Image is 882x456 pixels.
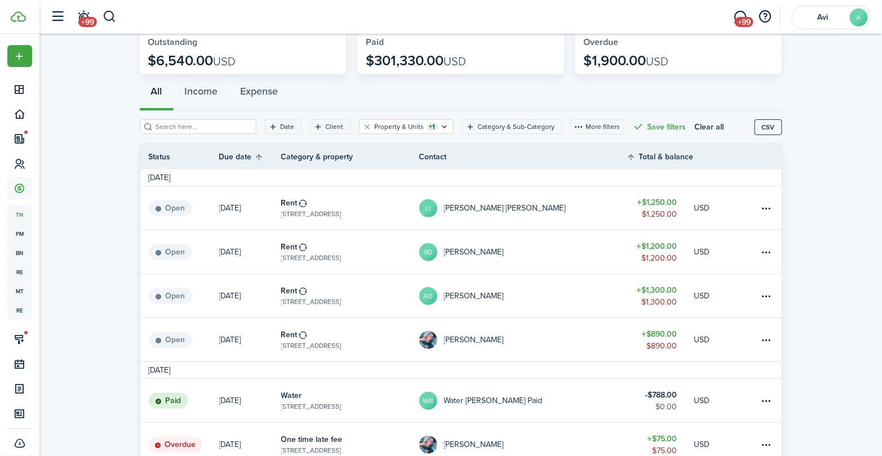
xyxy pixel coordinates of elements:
[219,439,241,450] p: [DATE]
[174,77,229,111] button: Income
[265,119,302,134] filter-tag: Open filter
[140,379,219,422] a: Paid
[229,77,290,111] button: Expense
[694,439,710,450] p: USD
[219,274,281,318] a: [DATE]
[140,318,219,361] a: Open
[47,6,69,28] button: Open sidebar
[637,196,677,208] table-amount-title: $1,250.00
[444,53,466,70] span: USD
[427,123,438,131] filter-tag-counter: +1
[366,53,466,69] p: $301,330.00
[642,208,677,220] table-amount-description: $1,250.00
[444,396,543,405] table-profile-info-text: Water [PERSON_NAME] Paid
[281,209,342,219] table-subtitle: [STREET_ADDRESS]
[642,328,677,340] table-amount-title: $890.00
[78,17,97,27] span: +99
[281,186,419,230] a: Rent[STREET_ADDRESS]
[375,122,424,132] filter-tag-label: Property & Units
[444,292,504,301] table-profile-info-text: [PERSON_NAME]
[219,230,281,274] a: [DATE]
[419,331,437,349] img: mizani colvin
[800,14,845,21] span: Avi
[694,230,725,274] a: USD
[149,332,192,348] status: Open
[281,379,419,422] a: Water[STREET_ADDRESS]
[478,122,555,132] filter-tag-label: Category & Sub-Category
[642,252,677,264] table-amount-description: $1,200.00
[648,433,677,445] table-amount-title: $75.00
[627,318,694,361] a: $890.00$890.00
[646,53,669,70] span: USD
[694,290,710,302] p: USD
[627,274,694,318] a: $1,300.00$1,300.00
[281,230,419,274] a: Rent[STREET_ADDRESS]
[359,119,454,134] filter-tag: Open filter
[694,186,725,230] a: USD
[695,119,724,134] button: Clear all
[281,341,342,351] table-subtitle: [STREET_ADDRESS]
[694,274,725,318] a: USD
[7,262,32,281] a: re
[219,395,241,406] p: [DATE]
[584,53,669,69] p: $1,900.00
[419,379,627,422] a: WBWater [PERSON_NAME] Paid
[444,248,504,257] table-profile-info-text: [PERSON_NAME]
[735,17,754,27] span: +99
[281,253,342,263] table-subtitle: [STREET_ADDRESS]
[219,318,281,361] a: [DATE]
[656,401,677,413] table-amount-description: $0.00
[570,119,624,134] button: More filters
[140,172,179,184] td: [DATE]
[310,119,351,134] filter-tag: Open filter
[419,274,627,318] a: AD[PERSON_NAME]
[281,241,298,253] table-info-title: Rent
[153,122,252,132] input: Search here...
[281,433,343,445] table-info-title: One time late fee
[645,389,677,401] table-amount-title: $788.00
[140,274,219,318] a: Open
[694,395,710,406] p: USD
[627,230,694,274] a: $1,200.00$1,200.00
[444,440,504,449] table-profile-info-text: [PERSON_NAME]
[149,244,192,260] status: Open
[149,288,192,304] status: Open
[633,119,686,134] button: Save filters
[419,436,437,454] img: mizani colvin
[7,243,32,262] a: bn
[637,240,677,252] table-amount-title: $1,200.00
[281,197,298,209] table-info-title: Rent
[219,334,241,346] p: [DATE]
[7,301,32,320] span: re
[214,53,236,70] span: USD
[462,119,562,134] filter-tag: Open filter
[281,285,298,297] table-info-title: Rent
[281,297,342,307] table-subtitle: [STREET_ADDRESS]
[281,151,419,163] th: Category & property
[219,150,281,164] th: Sort
[756,7,775,26] button: Open resource center
[219,246,241,258] p: [DATE]
[219,290,241,302] p: [DATE]
[627,186,694,230] a: $1,250.00$1,250.00
[148,37,338,47] widget-stats-title: Outstanding
[7,205,32,224] a: tn
[7,224,32,243] span: pm
[419,151,627,163] th: Contact
[148,53,236,69] p: $6,540.00
[647,340,677,352] table-amount-description: $890.00
[584,37,774,47] widget-stats-title: Overdue
[140,186,219,230] a: Open
[419,287,437,305] avatar-text: AD
[627,150,694,164] th: Sort
[281,274,419,318] a: Rent[STREET_ADDRESS]
[7,281,32,301] a: mt
[444,336,504,345] table-profile-info-text: [PERSON_NAME]
[281,318,419,361] a: Rent[STREET_ADDRESS]
[149,393,188,409] status: Paid
[281,390,302,401] table-info-title: Water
